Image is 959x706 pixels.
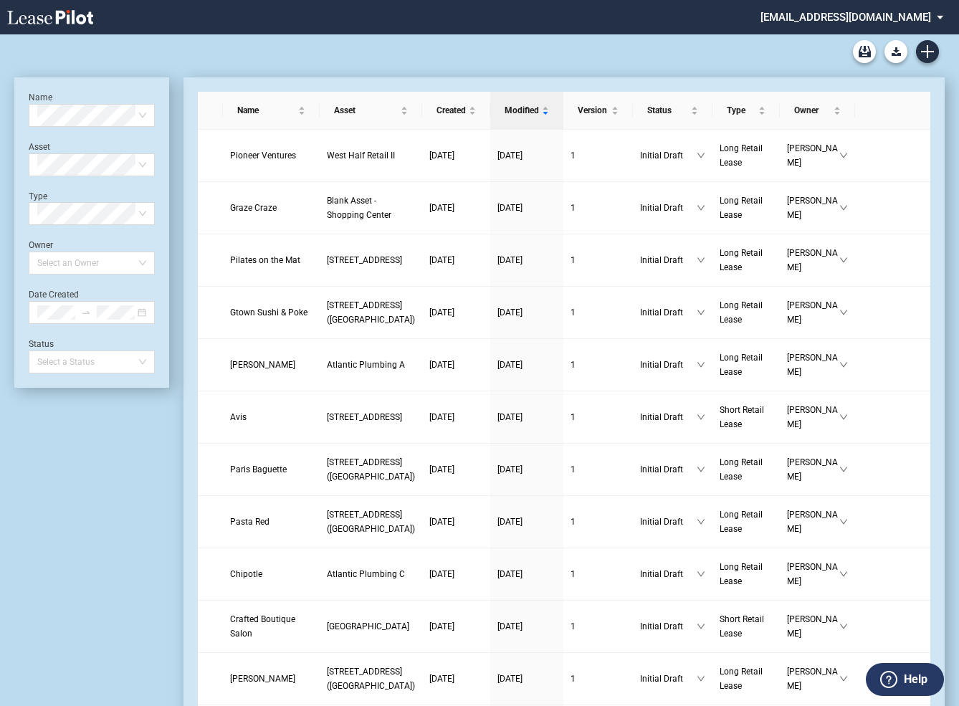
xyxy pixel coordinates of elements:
span: Asset [334,103,398,118]
a: Long Retail Lease [720,507,773,536]
a: [DATE] [497,253,556,267]
span: Long Retail Lease [720,562,763,586]
span: [PERSON_NAME] [787,455,839,484]
span: 2451 Crystal Drive [327,412,402,422]
a: [DATE] [497,462,556,477]
a: [STREET_ADDRESS] [327,410,415,424]
md-menu: Download Blank Form List [880,40,912,63]
span: down [839,465,848,474]
label: Asset [29,142,50,152]
span: [DATE] [429,203,454,213]
span: 1 [571,360,576,370]
span: Atlantic Plumbing C [327,569,405,579]
a: [DATE] [429,567,483,581]
span: Chipotle [230,569,262,579]
a: [DATE] [429,410,483,424]
span: [PERSON_NAME] [787,298,839,327]
span: Soko Butcher [230,674,295,684]
span: down [697,622,705,631]
span: down [839,517,848,526]
span: swap-right [81,307,91,318]
a: Create new document [916,40,939,63]
a: [STREET_ADDRESS] ([GEOGRAPHIC_DATA]) [327,507,415,536]
span: down [697,517,705,526]
a: Short Retail Lease [720,612,773,641]
span: Initial Draft [640,462,697,477]
span: [PERSON_NAME] [787,664,839,693]
span: down [839,308,848,317]
span: [DATE] [497,621,523,631]
span: down [697,204,705,212]
a: Avis [230,410,312,424]
a: [DATE] [497,148,556,163]
span: Initial Draft [640,305,697,320]
a: [GEOGRAPHIC_DATA] [327,619,415,634]
a: Long Retail Lease [720,664,773,693]
a: [PERSON_NAME] [230,672,312,686]
span: [DATE] [429,464,454,474]
span: Pilates on the Mat [230,255,300,265]
span: [DATE] [497,151,523,161]
a: [DATE] [497,515,556,529]
span: 1 [571,674,576,684]
a: 1 [571,515,626,529]
a: Atlantic Plumbing A [327,358,415,372]
span: [PERSON_NAME] [787,560,839,588]
a: Atlantic Plumbing C [327,567,415,581]
span: Pasta Red [230,517,269,527]
a: 1 [571,305,626,320]
a: Long Retail Lease [720,246,773,275]
span: Long Retail Lease [720,143,763,168]
a: Long Retail Lease [720,455,773,484]
label: Help [904,670,927,689]
a: [DATE] [429,305,483,320]
a: [DATE] [429,462,483,477]
span: 1 [571,517,576,527]
span: down [839,622,848,631]
a: Long Retail Lease [720,560,773,588]
span: [DATE] [429,255,454,265]
span: down [839,413,848,421]
span: Status [647,103,688,118]
label: Type [29,191,47,201]
span: Long Retail Lease [720,353,763,377]
span: 1900 Crystal Drive (East-Towers) [327,667,415,691]
span: Type [727,103,756,118]
button: Download Blank Form [884,40,907,63]
span: down [839,674,848,683]
span: 1900 Crystal Drive (East-Towers) [327,457,415,482]
a: Pioneer Ventures [230,148,312,163]
a: [DATE] [429,148,483,163]
span: [DATE] [497,412,523,422]
a: Blank Asset - Shopping Center [327,194,415,222]
span: Initial Draft [640,148,697,163]
span: Crafted Boutique Salon [230,614,295,639]
span: down [697,308,705,317]
span: down [839,570,848,578]
span: Initial Draft [640,201,697,215]
th: Owner [780,92,855,130]
span: [DATE] [429,360,454,370]
th: Version [563,92,633,130]
a: [DATE] [497,619,556,634]
span: 1 [571,307,576,318]
span: Long Retail Lease [720,300,763,325]
a: [DATE] [429,358,483,372]
span: [DATE] [497,674,523,684]
span: 1 [571,569,576,579]
span: Initial Draft [640,672,697,686]
span: Long Retail Lease [720,196,763,220]
a: Graze Craze [230,201,312,215]
span: Arlington Courthouse Plaza II [327,621,409,631]
a: Long Retail Lease [720,194,773,222]
a: 1 [571,148,626,163]
span: [DATE] [497,360,523,370]
span: 1900 Crystal Drive (East-Towers) [327,300,415,325]
span: Blank Asset - Shopping Center [327,196,391,220]
a: Long Retail Lease [720,141,773,170]
span: Initial Draft [640,515,697,529]
span: Initial Draft [640,567,697,581]
a: [DATE] [429,515,483,529]
span: 1 [571,464,576,474]
span: [DATE] [429,674,454,684]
